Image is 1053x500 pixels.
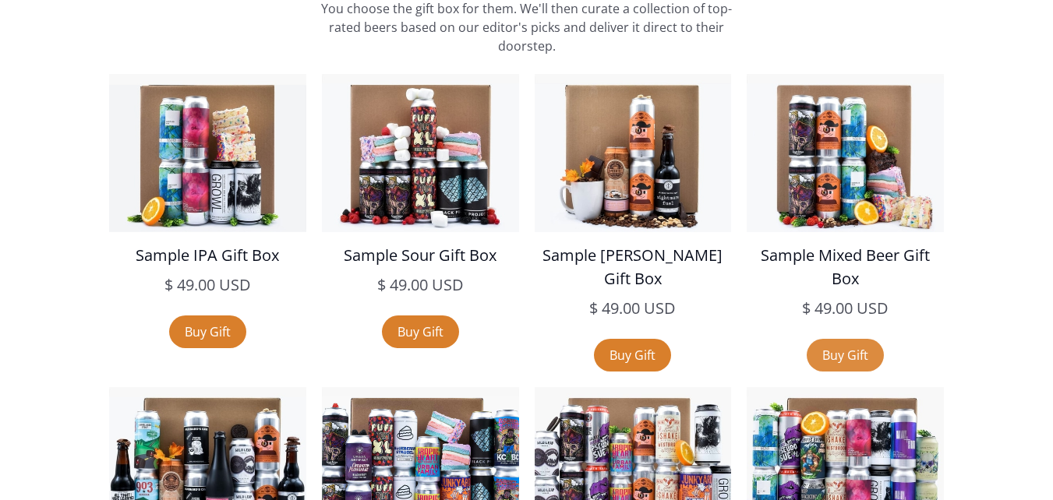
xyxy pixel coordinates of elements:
[382,315,459,348] a: Buy Gift
[535,244,732,290] h5: Sample [PERSON_NAME] Gift Box
[535,297,732,320] h5: $ 49.00 USD
[322,273,519,297] h5: $ 49.00 USD
[747,297,944,320] h5: $ 49.00 USD
[169,315,246,348] a: Buy Gift
[322,244,519,267] h5: Sample Sour Gift Box
[109,244,306,267] h5: Sample IPA Gift Box
[807,339,884,371] a: Buy Gift
[747,74,944,338] a: Sample Mixed Beer Gift Box$ 49.00 USD
[322,74,519,315] a: Sample Sour Gift Box$ 49.00 USD
[109,74,306,315] a: Sample IPA Gift Box$ 49.00 USD
[535,74,732,338] a: Sample [PERSON_NAME] Gift Box$ 49.00 USD
[594,339,671,371] a: Buy Gift
[747,244,944,290] h5: Sample Mixed Beer Gift Box
[109,273,306,297] h5: $ 49.00 USD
